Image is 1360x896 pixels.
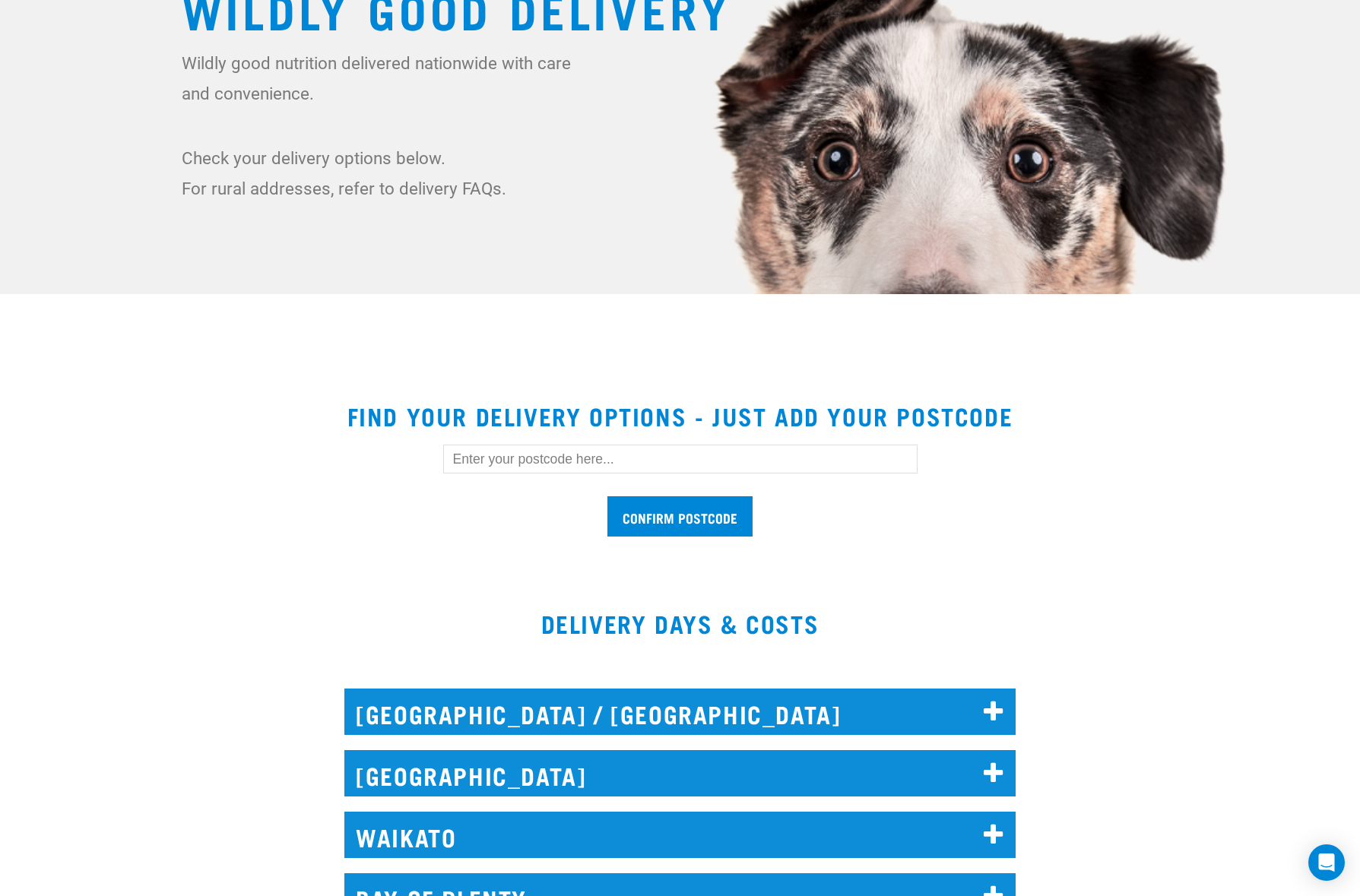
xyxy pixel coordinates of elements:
[18,402,1342,429] h2: Find your delivery options - just add your postcode
[182,143,581,204] p: Check your delivery options below. For rural addresses, refer to delivery FAQs.
[344,812,1016,858] h2: WAIKATO
[182,48,581,109] p: Wildly good nutrition delivered nationwide with care and convenience.
[1308,844,1345,881] div: Open Intercom Messenger
[344,750,1016,796] h2: [GEOGRAPHIC_DATA]
[607,496,753,537] input: Confirm postcode
[443,445,918,473] input: Enter your postcode here...
[344,689,1016,735] h2: [GEOGRAPHIC_DATA] / [GEOGRAPHIC_DATA]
